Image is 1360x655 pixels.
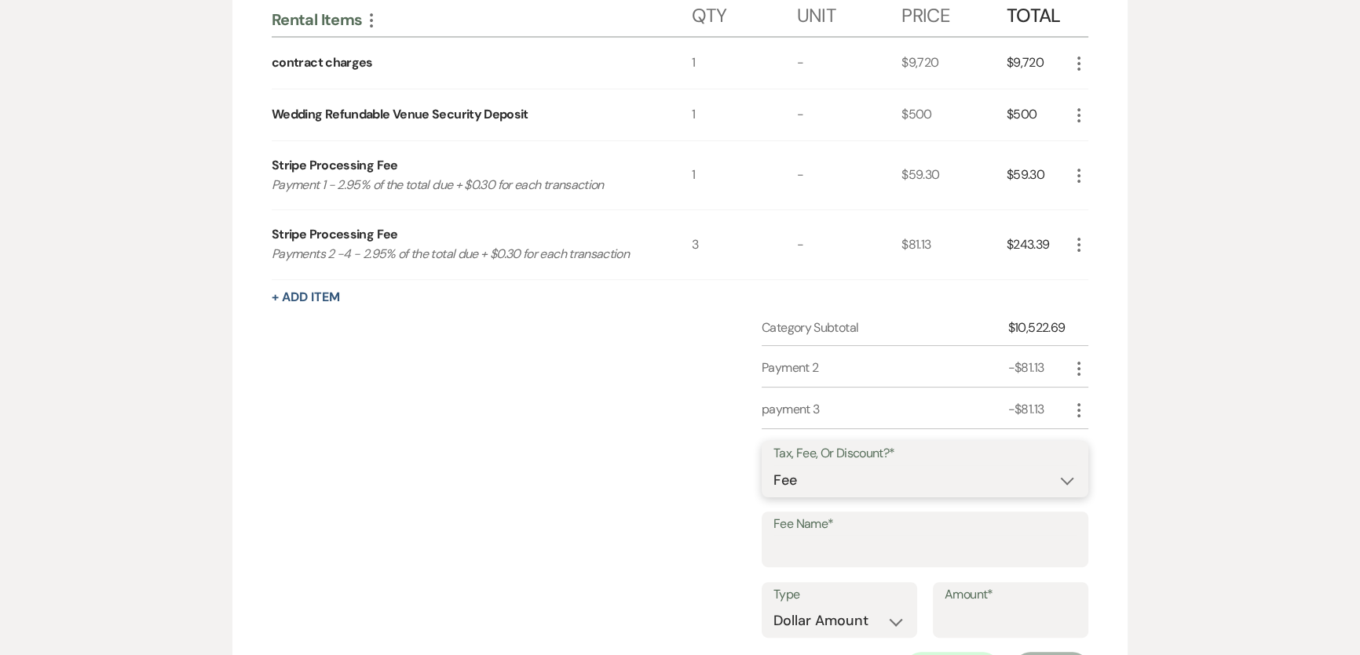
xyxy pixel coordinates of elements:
[762,400,1008,419] div: payment 3
[692,89,797,140] div: 1
[901,210,1007,279] div: $81.13
[796,89,901,140] div: -
[1007,38,1069,89] div: $9,720
[692,38,797,89] div: 1
[762,318,1008,337] div: Category Subtotal
[272,9,692,30] div: Rental Items
[1007,89,1069,140] div: $500
[773,442,1077,465] label: Tax, Fee, Or Discount?*
[901,141,1007,210] div: $59.30
[272,225,398,244] div: Stripe Processing Fee
[773,584,905,606] label: Type
[773,513,1077,536] label: Fee Name*
[901,38,1007,89] div: $9,720
[945,584,1077,606] label: Amount*
[1007,141,1069,210] div: $59.30
[1008,318,1069,337] div: $10,522.69
[272,53,373,72] div: contract charges
[762,358,1008,377] div: Payment 2
[1008,400,1069,419] div: -$81.13
[796,210,901,279] div: -
[901,89,1007,140] div: $500
[796,141,901,210] div: -
[692,210,797,279] div: 3
[692,141,797,210] div: 1
[1008,358,1069,377] div: -$81.13
[272,291,340,304] button: + Add Item
[272,175,649,195] p: Payment 1 - 2.95% of the total due + $0.30 for each transaction
[1007,210,1069,279] div: $243.39
[272,156,398,175] div: Stripe Processing Fee
[272,105,528,124] div: Wedding Refundable Venue Security Deposit
[796,38,901,89] div: -
[272,244,649,264] p: Payments 2 -4 - 2.95% of the total due + $0.30 for each transaction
